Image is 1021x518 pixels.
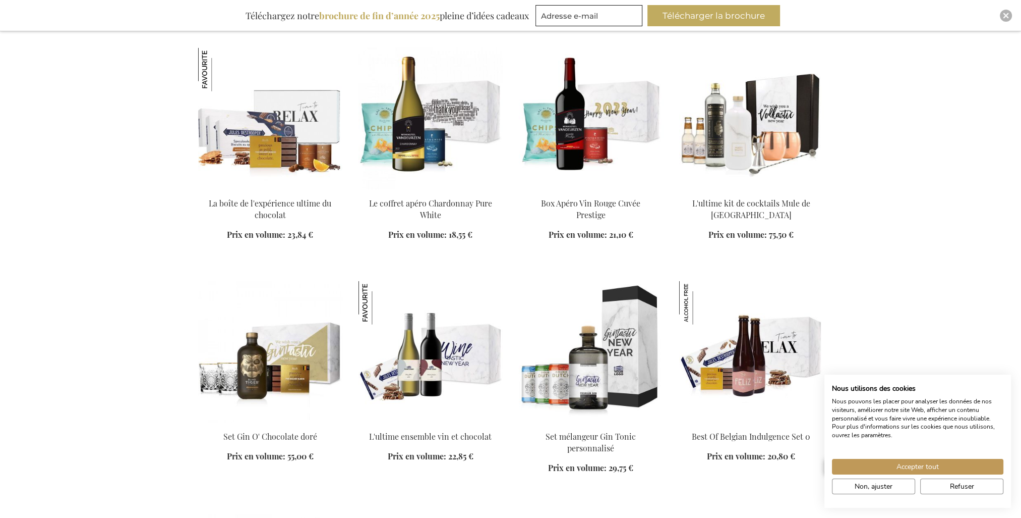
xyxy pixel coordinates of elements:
div: Close [1000,10,1012,22]
a: Beer Apéro Gift Box [519,419,663,428]
a: Best Of Belgian Indulgence Set 0 [692,431,810,442]
span: Prix en volume: [707,451,765,461]
span: 21,10 € [609,229,633,240]
span: 55,00 € [287,451,314,461]
a: Beer Apéro Gift Box L'ultime ensemble vin et chocolat [358,419,503,428]
a: Set Gin O' Chocolate doré [223,431,317,442]
a: Le coffret apéro Chardonnay Pure White [358,185,503,195]
img: The Ultimate Chocolate Experience Box [198,48,342,189]
input: Adresse e-mail [535,5,642,26]
h2: Nous utilisons des cookies [832,384,1003,393]
img: Beer Apéro Gift Box [519,281,663,423]
img: Beer Apéro Gift Box [679,48,823,189]
form: marketing offers and promotions [535,5,645,29]
span: 20,80 € [767,451,795,461]
span: Refuser [950,481,974,492]
img: Beer Apéro Gift Box [198,281,342,423]
button: Refuser tous les cookies [920,479,1003,494]
span: Non, ajuster [855,481,892,492]
span: Prix en volume: [227,229,285,240]
a: La boîte de l'expérience ultime du chocolat [209,198,331,220]
a: Prix en volume: 75,50 € [708,229,794,241]
p: Nous pouvons les placer pour analyser les données de nos visiteurs, améliorer notre site Web, aff... [832,397,1003,440]
button: Accepter tous les cookies [832,459,1003,475]
a: Prix en volume: 20,80 € [707,451,795,462]
a: Set mélangeur Gin Tonic personnalisé [546,431,636,453]
img: L'ultime ensemble vin et chocolat [358,281,402,325]
span: Accepter tout [896,461,939,472]
a: Prix en volume: 18,55 € [388,229,472,241]
a: Le coffret apéro Chardonnay Pure White [369,198,492,220]
a: Box Apéro Vin Rouge Cuvée Prestige [541,198,640,220]
a: The Ultimate Chocolate Experience Box La boîte de l'expérience ultime du chocolat [198,185,342,195]
a: Prix en volume: 55,00 € [227,451,314,462]
span: Prix en volume: [388,229,447,240]
a: L'ultime kit de cocktails Mule de [GEOGRAPHIC_DATA] [692,198,810,220]
a: Beer Apéro Gift Box [679,185,823,195]
img: Le coffret apéro Chardonnay Pure White [358,48,503,189]
span: Prix en volume: [549,229,607,240]
span: 22,85 € [448,451,473,461]
b: brochure de fin d’année 2025 [319,10,440,22]
a: L'ultime ensemble vin et chocolat [369,431,492,442]
img: Best Of Belgian Indulgence Set 0 [679,281,723,325]
a: Prix en volume: 23,84 € [227,229,313,241]
button: Ajustez les préférences de cookie [832,479,915,494]
span: Prix en volume: [227,451,285,461]
img: Box Apéro Vin Rouge Cuvée Prestige [519,48,663,189]
img: Best Of Belgian Indulgence Set 0% [679,281,823,423]
span: 23,84 € [287,229,313,240]
span: 29,75 € [609,462,633,473]
img: Close [1003,13,1009,19]
a: Beer Apéro Gift Box [198,419,342,428]
span: 75,50 € [769,229,794,240]
div: Téléchargez notre pleine d’idées cadeaux [241,5,533,26]
span: Prix en volume: [548,462,607,473]
a: Prix en volume: 22,85 € [388,451,473,462]
span: Prix en volume: [388,451,446,461]
img: Beer Apéro Gift Box [358,281,503,423]
img: La boîte de l'expérience ultime du chocolat [198,48,242,91]
a: Best Of Belgian Indulgence Set 0% Best Of Belgian Indulgence Set 0 [679,419,823,428]
a: Prix en volume: 21,10 € [549,229,633,241]
a: Prix en volume: 29,75 € [548,462,633,474]
a: Box Apéro Vin Rouge Cuvée Prestige [519,185,663,195]
span: 18,55 € [449,229,472,240]
button: Télécharger la brochure [647,5,780,26]
span: Prix en volume: [708,229,767,240]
